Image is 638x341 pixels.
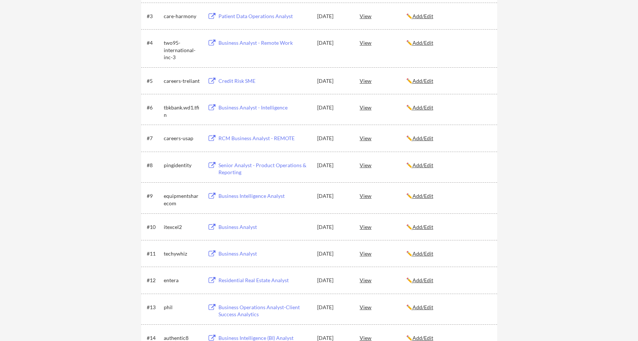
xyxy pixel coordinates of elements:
[413,304,433,310] u: Add/Edit
[406,77,491,85] div: ✏️
[147,250,161,257] div: #11
[317,277,350,284] div: [DATE]
[317,104,350,111] div: [DATE]
[406,277,491,284] div: ✏️
[360,189,406,202] div: View
[406,13,491,20] div: ✏️
[218,104,310,111] div: Business Analyst - Intelligence
[413,193,433,199] u: Add/Edit
[413,135,433,141] u: Add/Edit
[147,135,161,142] div: #7
[164,39,201,61] div: two95-international-inc-3
[360,300,406,314] div: View
[413,335,433,341] u: Add/Edit
[406,135,491,142] div: ✏️
[218,304,310,318] div: Business Operations Analyst-Client Success Analytics
[317,304,350,311] div: [DATE]
[360,74,406,87] div: View
[360,273,406,287] div: View
[360,9,406,23] div: View
[218,223,310,231] div: Business Analyst
[317,13,350,20] div: [DATE]
[218,135,310,142] div: RCM Business Analyst - REMOTE
[147,39,161,47] div: #4
[164,250,201,257] div: techywhiz
[317,162,350,169] div: [DATE]
[147,162,161,169] div: #8
[147,304,161,311] div: #13
[360,247,406,260] div: View
[406,162,491,169] div: ✏️
[147,13,161,20] div: #3
[317,223,350,231] div: [DATE]
[406,192,491,200] div: ✏️
[413,162,433,168] u: Add/Edit
[147,277,161,284] div: #12
[360,36,406,49] div: View
[218,13,310,20] div: Patient Data Operations Analyst
[164,223,201,231] div: itexcel2
[406,223,491,231] div: ✏️
[147,104,161,111] div: #6
[413,78,433,84] u: Add/Edit
[317,77,350,85] div: [DATE]
[164,13,201,20] div: care-harmony
[218,162,310,176] div: Senior Analyst - Product Operations & Reporting
[317,135,350,142] div: [DATE]
[218,250,310,257] div: Business Analyst
[360,101,406,114] div: View
[147,223,161,231] div: #10
[218,192,310,200] div: Business Intelligence Analyst
[317,192,350,200] div: [DATE]
[147,77,161,85] div: #5
[413,224,433,230] u: Add/Edit
[164,304,201,311] div: phil
[317,250,350,257] div: [DATE]
[406,304,491,311] div: ✏️
[413,13,433,19] u: Add/Edit
[164,135,201,142] div: careers-usap
[413,277,433,283] u: Add/Edit
[413,250,433,257] u: Add/Edit
[164,77,201,85] div: careers-treliant
[406,39,491,47] div: ✏️
[317,39,350,47] div: [DATE]
[164,192,201,207] div: equipmentsharecom
[413,40,433,46] u: Add/Edit
[218,39,310,47] div: Business Analyst - Remote Work
[360,220,406,233] div: View
[360,131,406,145] div: View
[360,158,406,172] div: View
[406,104,491,111] div: ✏️
[218,277,310,284] div: Residential Real Estate Analyst
[147,192,161,200] div: #9
[164,162,201,169] div: pingidentity
[218,77,310,85] div: Credit Risk SME
[413,104,433,111] u: Add/Edit
[164,104,201,118] div: tbkbank.wd1.tfin
[406,250,491,257] div: ✏️
[164,277,201,284] div: entera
